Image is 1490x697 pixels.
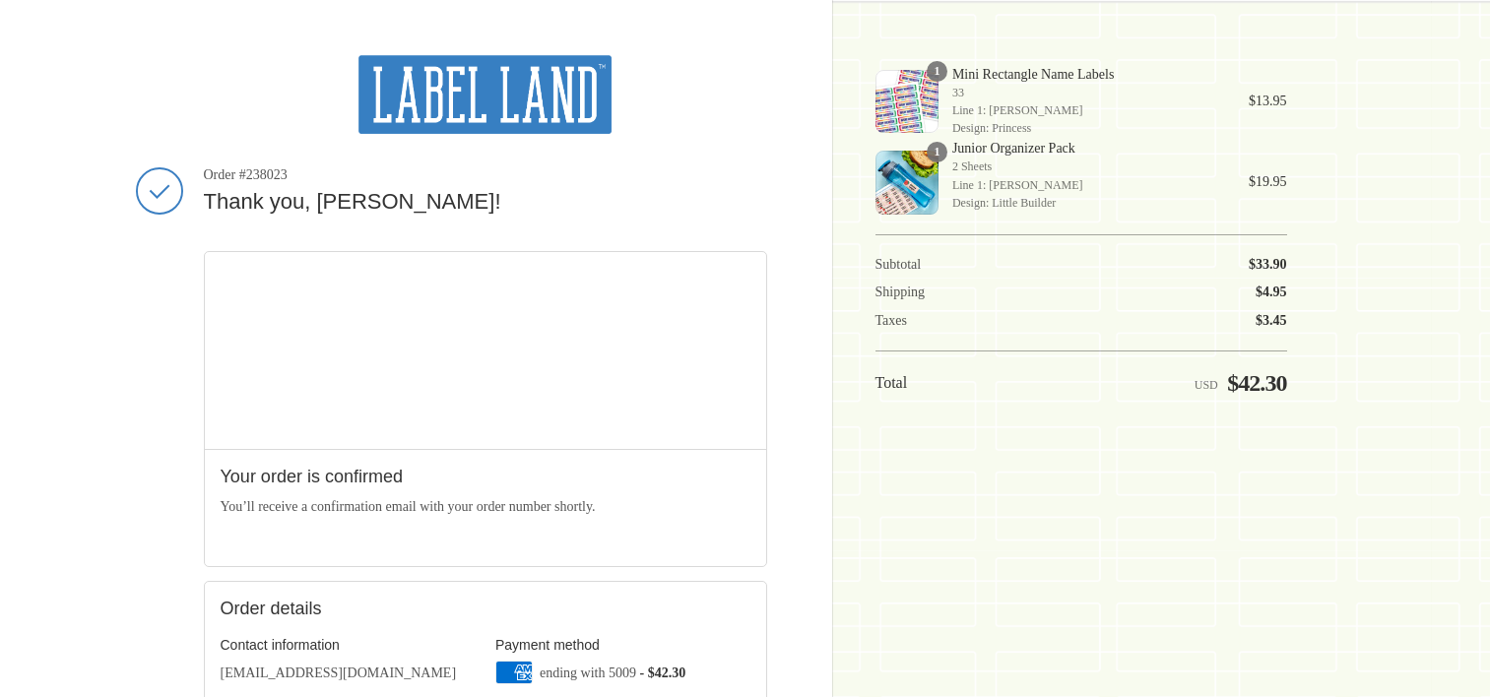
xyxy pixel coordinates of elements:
span: $13.95 [1249,94,1287,108]
span: ending with 5009 [540,665,636,679]
span: Total [875,374,908,391]
h3: Payment method [495,636,750,654]
bdo: [EMAIL_ADDRESS][DOMAIN_NAME] [221,665,457,680]
img: Mini Rectangle Name Labels - Label Land [875,70,939,133]
span: $4.95 [1256,285,1287,299]
span: Junior Organizer Pack [952,140,1221,158]
h2: Thank you, [PERSON_NAME]! [204,188,767,217]
h3: Contact information [221,636,476,654]
span: - $42.30 [640,665,686,679]
h2: Your order is confirmed [221,466,750,488]
span: Order #238023 [204,166,767,184]
div: Google map displaying pin point of shipping address: Brooklyn, New York [205,252,766,449]
span: $19.95 [1249,174,1287,189]
span: $42.30 [1227,370,1286,396]
span: USD [1195,378,1218,392]
span: 2 Sheets [952,158,1221,175]
span: Line 1: [PERSON_NAME] [952,176,1221,194]
p: You’ll receive a confirmation email with your order number shortly. [221,496,750,517]
span: Line 1: [PERSON_NAME] [952,101,1221,119]
th: Taxes [875,302,1002,331]
span: Mini Rectangle Name Labels [952,66,1221,84]
span: $3.45 [1256,313,1287,328]
th: Subtotal [875,256,1002,274]
span: 33 [952,84,1221,101]
span: 1 [927,142,947,162]
iframe: Google map displaying pin point of shipping address: Brooklyn, New York [205,252,767,449]
img: Junior Organizer Pack - Label Land [875,151,939,214]
span: Design: Little Builder [952,194,1221,212]
span: Shipping [875,285,926,299]
h2: Order details [221,598,486,620]
span: 1 [927,61,947,82]
img: Label Land [358,55,612,134]
span: Design: Princess [952,119,1221,137]
span: $33.90 [1249,257,1287,272]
